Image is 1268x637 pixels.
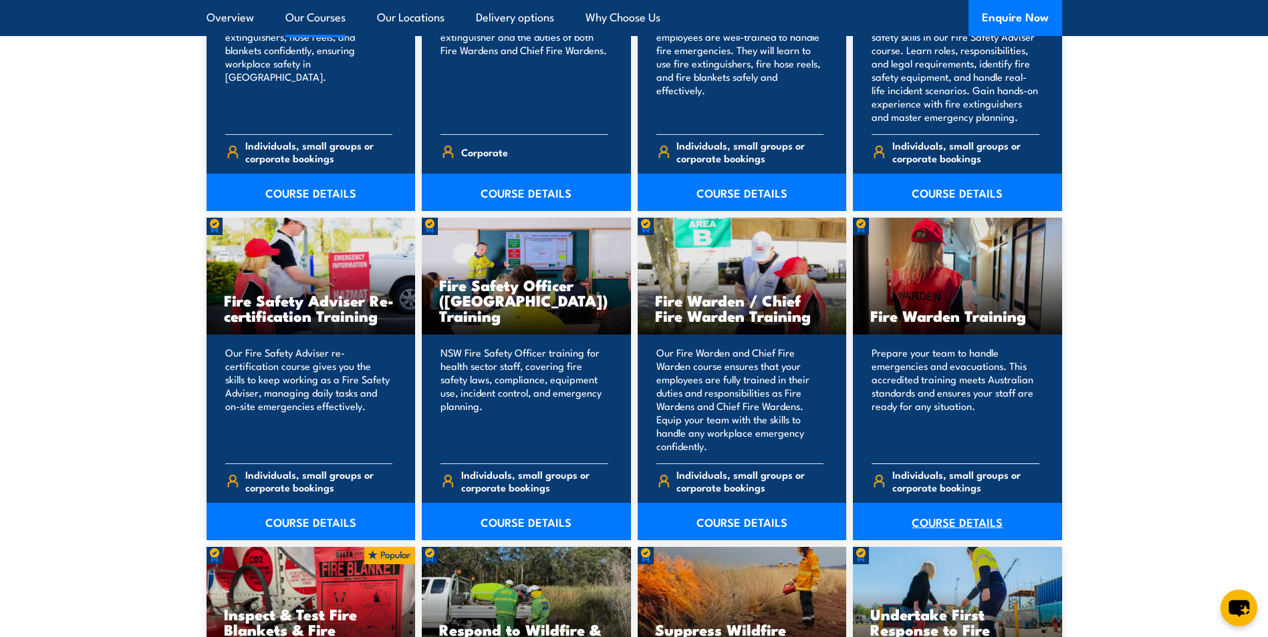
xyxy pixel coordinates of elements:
[461,468,608,493] span: Individuals, small groups or corporate bookings
[656,3,824,124] p: Our Fire Extinguisher and Fire Warden course will ensure your employees are well-trained to handl...
[870,308,1045,323] h3: Fire Warden Training
[892,468,1039,493] span: Individuals, small groups or corporate bookings
[207,174,416,211] a: COURSE DETAILS
[207,503,416,540] a: COURSE DETAILS
[853,503,1062,540] a: COURSE DETAILS
[892,139,1039,164] span: Individuals, small groups or corporate bookings
[439,277,614,323] h3: Fire Safety Officer ([GEOGRAPHIC_DATA]) Training
[245,468,392,493] span: Individuals, small groups or corporate bookings
[225,346,393,453] p: Our Fire Safety Adviser re-certification course gives you the skills to keep working as a Fire Sa...
[638,503,847,540] a: COURSE DETAILS
[461,142,508,162] span: Corporate
[676,468,823,493] span: Individuals, small groups or corporate bookings
[872,346,1039,453] p: Prepare your team to handle emergencies and evacuations. This accredited training meets Australia...
[224,292,398,323] h3: Fire Safety Adviser Re-certification Training
[422,174,631,211] a: COURSE DETAILS
[440,3,608,124] p: Our Fire Combo Awareness Day includes training on how to use a fire extinguisher and the duties o...
[1221,590,1257,626] button: chat-button
[655,292,830,323] h3: Fire Warden / Chief Fire Warden Training
[245,139,392,164] span: Individuals, small groups or corporate bookings
[422,503,631,540] a: COURSE DETAILS
[676,139,823,164] span: Individuals, small groups or corporate bookings
[440,346,608,453] p: NSW Fire Safety Officer training for health sector staff, covering fire safety laws, compliance, ...
[656,346,824,453] p: Our Fire Warden and Chief Fire Warden course ensures that your employees are fully trained in the...
[225,3,393,124] p: Train your team in essential fire safety. Learn to use fire extinguishers, hose reels, and blanke...
[853,174,1062,211] a: COURSE DETAILS
[872,3,1039,124] p: Equip your team in [GEOGRAPHIC_DATA] with key fire safety skills in our Fire Safety Adviser cours...
[638,174,847,211] a: COURSE DETAILS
